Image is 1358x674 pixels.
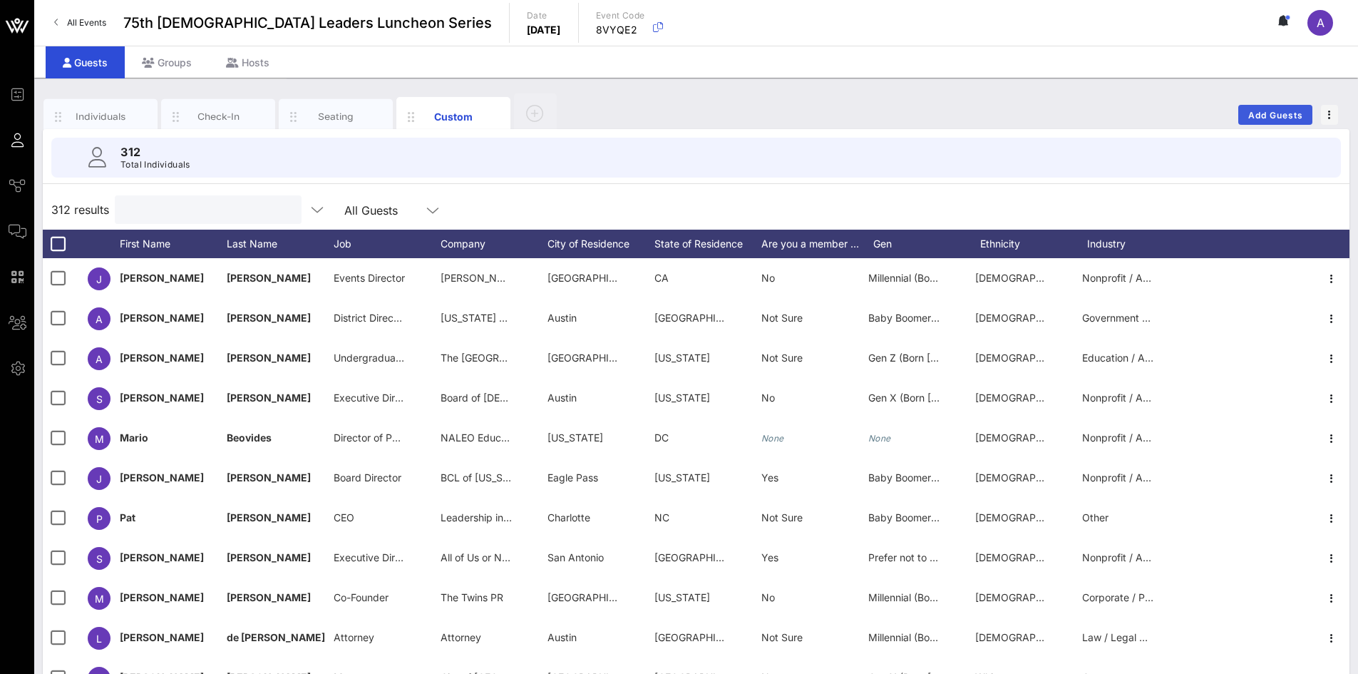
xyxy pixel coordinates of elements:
[96,393,103,405] span: S
[654,471,710,484] span: [US_STATE]
[761,392,775,404] span: No
[654,272,669,284] span: CA
[654,591,710,603] span: [US_STATE]
[596,23,645,37] p: 8VYQE2
[975,551,1213,563] span: [DEMOGRAPHIC_DATA] or [DEMOGRAPHIC_DATA]
[96,473,102,485] span: J
[868,433,891,444] i: None
[123,12,492,34] span: 75th [DEMOGRAPHIC_DATA] Leaders Luncheon Series
[654,230,761,258] div: State of Residence
[336,195,450,224] div: All Guests
[227,511,311,524] span: [PERSON_NAME]
[868,551,946,563] span: Prefer not to say
[441,312,619,324] span: [US_STATE] House of Representatives
[547,230,654,258] div: City of Residence
[120,432,148,444] span: Mario
[547,471,598,484] span: Eagle Pass
[120,312,204,324] span: [PERSON_NAME]
[868,392,1158,404] span: Gen X (Born [DEMOGRAPHIC_DATA]–[DEMOGRAPHIC_DATA])
[547,631,577,643] span: Austin
[441,591,503,603] span: The Twins PR
[46,11,115,34] a: All Events
[227,352,311,364] span: [PERSON_NAME]
[868,471,1193,484] span: Baby Boomer (Born [DEMOGRAPHIC_DATA]–[DEMOGRAPHIC_DATA])
[975,392,1213,404] span: [DEMOGRAPHIC_DATA] or [DEMOGRAPHIC_DATA]
[187,110,250,123] div: Check-In
[547,392,577,404] span: Austin
[46,46,125,78] div: Guests
[654,352,710,364] span: [US_STATE]
[761,591,775,603] span: No
[761,551,778,563] span: Yes
[527,9,561,23] p: Date
[120,631,204,643] span: [PERSON_NAME]
[209,46,287,78] div: Hosts
[334,312,406,324] span: District Director
[547,551,604,563] span: San Antonio
[868,272,1173,284] span: Millennial (Born [DEMOGRAPHIC_DATA]–[DEMOGRAPHIC_DATA])
[120,272,204,284] span: [PERSON_NAME]
[227,312,311,324] span: [PERSON_NAME]
[51,201,109,218] span: 312 results
[96,353,103,365] span: A
[1082,392,1183,404] span: Nonprofit / Advocacy
[304,110,368,123] div: Seating
[96,313,103,325] span: A
[120,471,204,484] span: [PERSON_NAME]
[120,392,204,404] span: [PERSON_NAME]
[547,432,603,444] span: [US_STATE]
[654,511,669,524] span: NC
[975,471,1213,484] span: [DEMOGRAPHIC_DATA] or [DEMOGRAPHIC_DATA]
[1238,105,1312,125] button: Add Guests
[761,433,784,444] i: None
[227,230,334,258] div: Last Name
[547,591,649,603] span: [GEOGRAPHIC_DATA]
[975,591,1213,603] span: [DEMOGRAPHIC_DATA] or [DEMOGRAPHIC_DATA]
[975,432,1213,444] span: [DEMOGRAPHIC_DATA] or [DEMOGRAPHIC_DATA]
[441,631,481,643] span: Attorney
[120,352,204,364] span: [PERSON_NAME]
[334,352,445,364] span: Undergraduate Student
[761,511,803,524] span: Not Sure
[873,230,980,258] div: Gen
[1082,272,1183,284] span: Nonprofit / Advocacy
[1082,312,1210,324] span: Government / Public Sector
[334,511,354,524] span: CEO
[1082,591,1205,603] span: Corporate / Private Sector
[654,392,710,404] span: [US_STATE]
[441,511,556,524] span: Leadership in the Clouds
[975,511,1213,524] span: [DEMOGRAPHIC_DATA] or [DEMOGRAPHIC_DATA]
[1082,471,1183,484] span: Nonprofit / Advocacy
[654,551,756,563] span: [GEOGRAPHIC_DATA]
[120,143,190,160] p: 312
[868,631,1173,643] span: Millennial (Born [DEMOGRAPHIC_DATA]–[DEMOGRAPHIC_DATA])
[227,591,311,603] span: [PERSON_NAME]
[120,511,135,524] span: Pat
[761,312,803,324] span: Not Sure
[334,272,405,284] span: Events Director
[441,551,833,563] span: All of Us or None [US_STATE]-A Project of Legal Services for Prisoners with Children
[334,551,419,563] span: Executive Director
[69,110,133,123] div: Individuals
[334,471,401,484] span: Board Director
[1082,432,1183,444] span: Nonprofit / Advocacy
[227,631,325,643] span: de [PERSON_NAME]
[96,273,102,285] span: J
[1248,110,1304,121] span: Add Guests
[547,312,577,324] span: Austin
[95,433,104,445] span: M
[1082,352,1185,364] span: Education / Academia
[1082,551,1183,563] span: Nonprofit / Advocacy
[975,352,1213,364] span: [DEMOGRAPHIC_DATA] or [DEMOGRAPHIC_DATA]
[975,312,1213,324] span: [DEMOGRAPHIC_DATA] or [DEMOGRAPHIC_DATA]
[120,158,190,172] p: Total Individuals
[334,392,419,404] span: Executive Director
[441,392,688,404] span: Board of [DEMOGRAPHIC_DATA] Legislative Leaders
[95,593,104,605] span: M
[96,633,102,645] span: L
[334,591,389,603] span: Co-Founder
[868,591,1173,603] span: Millennial (Born [DEMOGRAPHIC_DATA]–[DEMOGRAPHIC_DATA])
[1307,10,1333,36] div: A
[227,471,311,484] span: [PERSON_NAME]
[761,230,873,258] div: Are you a member …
